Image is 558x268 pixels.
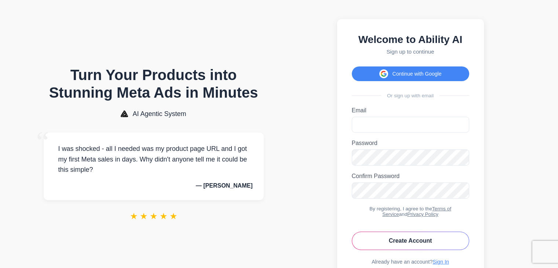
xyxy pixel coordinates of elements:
button: Continue with Google [352,66,469,81]
h1: Turn Your Products into Stunning Meta Ads in Minutes [44,66,264,101]
span: ★ [160,211,168,221]
p: Sign up to continue [352,48,469,55]
span: AI Agentic System [132,110,186,118]
span: ★ [130,211,138,221]
img: AI Agentic System Logo [121,111,128,117]
label: Password [352,140,469,146]
div: By registering, I agree to the and [352,206,469,217]
a: Sign In [433,259,449,265]
span: ★ [150,211,158,221]
span: ★ [140,211,148,221]
h2: Welcome to Ability AI [352,34,469,46]
p: — [PERSON_NAME] [55,182,253,189]
label: Confirm Password [352,173,469,180]
p: I was shocked - all I needed was my product page URL and I got my first Meta sales in days. Why d... [55,144,253,175]
div: Or sign up with email [352,93,469,98]
button: Create Account [352,232,469,250]
a: Privacy Policy [407,211,438,217]
div: Already have an account? [352,259,469,265]
span: ★ [169,211,178,221]
label: Email [352,107,469,114]
a: Terms of Service [382,206,451,217]
span: “ [36,125,50,159]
